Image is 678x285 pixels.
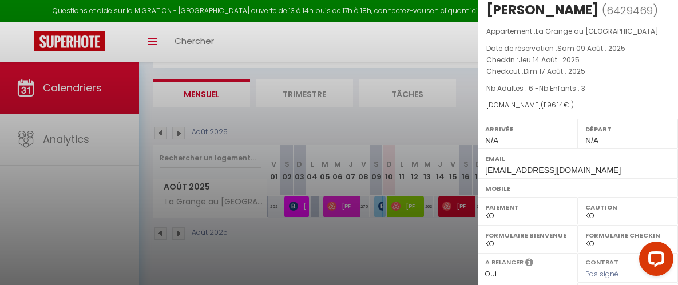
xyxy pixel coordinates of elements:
span: La Grange au [GEOGRAPHIC_DATA] [536,26,659,36]
p: Appartement : [486,26,669,37]
iframe: LiveChat chat widget [630,237,678,285]
label: Formulaire Checkin [585,230,671,241]
span: ( € ) [541,100,574,110]
span: [EMAIL_ADDRESS][DOMAIN_NAME] [485,166,621,175]
span: Pas signé [585,269,618,279]
i: Sélectionner OUI si vous souhaiter envoyer les séquences de messages post-checkout [525,258,533,270]
label: Départ [585,123,671,135]
label: Formulaire Bienvenue [485,230,570,241]
span: N/A [585,136,598,145]
label: Paiement [485,202,570,213]
span: N/A [485,136,498,145]
label: Caution [585,202,671,213]
span: Dim 17 Août . 2025 [524,66,585,76]
label: Email [485,153,671,164]
span: 6429469 [606,3,653,18]
span: Nb Adultes : 6 - [486,83,585,93]
span: Sam 09 Août . 2025 [557,43,625,53]
p: Date de réservation : [486,43,669,54]
label: A relancer [485,258,524,267]
p: Checkout : [486,66,669,77]
label: Contrat [585,258,618,265]
label: Arrivée [485,123,570,135]
span: Nb Enfants : 3 [539,83,585,93]
span: ( ) [602,2,658,18]
span: 1196.14 [544,100,564,110]
div: [PERSON_NAME] [486,1,599,19]
p: Checkin : [486,54,669,66]
span: Jeu 14 Août . 2025 [518,55,580,65]
label: Mobile [485,183,671,194]
div: [DOMAIN_NAME] [486,100,669,111]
